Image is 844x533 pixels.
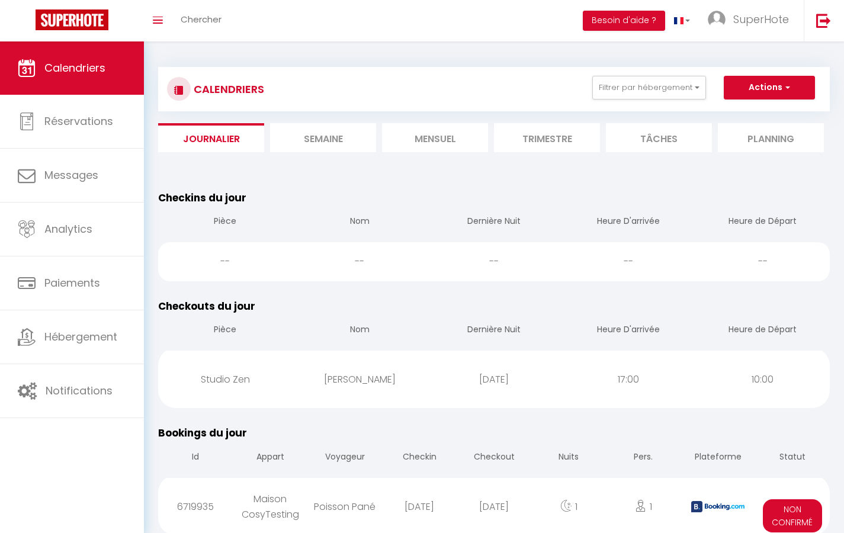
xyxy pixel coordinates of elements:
[158,360,293,399] div: Studio Zen
[733,12,789,27] span: SuperHote
[427,314,561,348] th: Dernière Nuit
[427,206,561,239] th: Dernière Nuit
[708,11,726,28] img: ...
[158,299,255,313] span: Checkouts du jour
[191,76,264,102] h3: CALENDRIERS
[561,206,695,239] th: Heure D'arrivée
[695,206,830,239] th: Heure de Départ
[718,123,824,152] li: Planning
[427,360,561,399] div: [DATE]
[583,11,665,31] button: Besoin d'aide ?
[606,441,681,475] th: Pers.
[44,168,98,182] span: Messages
[307,487,382,526] div: Poisson Pané
[755,441,830,475] th: Statut
[382,487,457,526] div: [DATE]
[382,441,457,475] th: Checkin
[44,221,92,236] span: Analytics
[158,426,247,440] span: Bookings du jour
[606,487,681,526] div: 1
[382,123,488,152] li: Mensuel
[457,487,531,526] div: [DATE]
[457,441,531,475] th: Checkout
[9,5,45,40] button: Ouvrir le widget de chat LiveChat
[561,242,695,281] div: --
[763,499,823,532] span: Non Confirmé
[233,441,307,475] th: Appart
[44,60,105,75] span: Calendriers
[158,123,264,152] li: Journalier
[44,114,113,129] span: Réservations
[158,206,293,239] th: Pièce
[293,360,427,399] div: [PERSON_NAME]
[233,480,307,533] div: Maison CosyTesting
[158,441,233,475] th: Id
[36,9,108,30] img: Super Booking
[293,242,427,281] div: --
[724,76,815,99] button: Actions
[427,242,561,281] div: --
[561,360,695,399] div: 17:00
[816,13,831,28] img: logout
[494,123,600,152] li: Trimestre
[270,123,376,152] li: Semaine
[293,314,427,348] th: Nom
[46,383,113,398] span: Notifications
[681,441,755,475] th: Plateforme
[293,206,427,239] th: Nom
[695,360,830,399] div: 10:00
[44,329,117,344] span: Hébergement
[307,441,382,475] th: Voyageur
[531,487,606,526] div: 1
[158,487,233,526] div: 6719935
[561,314,695,348] th: Heure D'arrivée
[592,76,706,99] button: Filtrer par hébergement
[606,123,712,152] li: Tâches
[695,314,830,348] th: Heure de Départ
[691,501,744,512] img: booking2.png
[44,275,100,290] span: Paiements
[158,191,246,205] span: Checkins du jour
[531,441,606,475] th: Nuits
[158,242,293,281] div: --
[181,13,222,25] span: Chercher
[158,314,293,348] th: Pièce
[695,242,830,281] div: --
